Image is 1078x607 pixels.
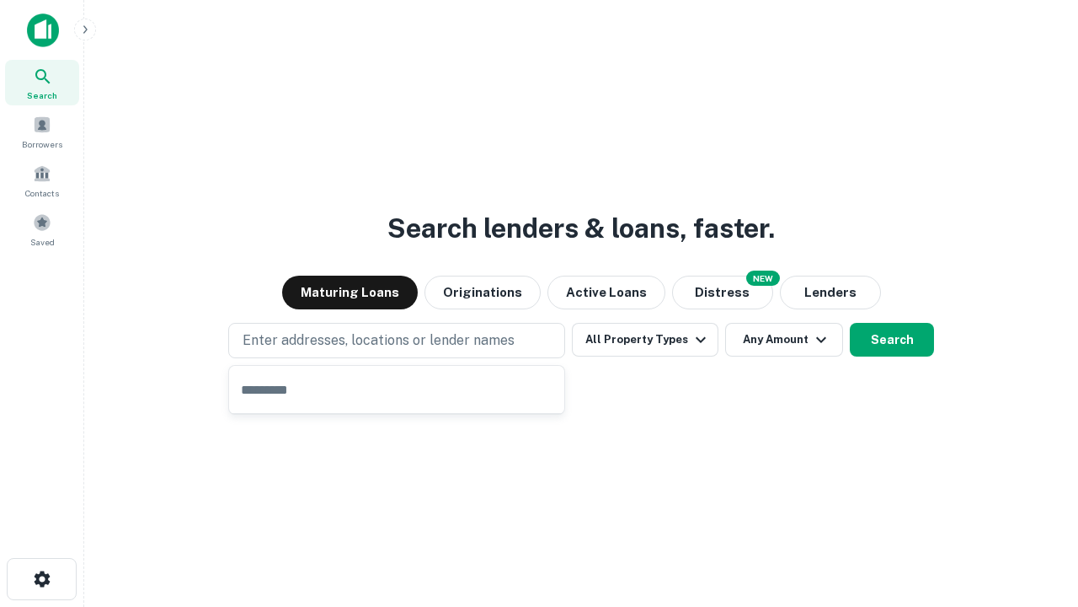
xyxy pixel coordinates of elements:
span: Search [27,89,57,102]
button: Originations [424,276,541,309]
a: Contacts [5,158,79,203]
h3: Search lenders & loans, faster. [387,208,775,249]
span: Borrowers [22,137,62,151]
p: Enter addresses, locations or lender names [243,330,515,351]
a: Saved [5,207,79,252]
button: Search distressed loans with lien and other non-mortgage details. [672,276,773,309]
iframe: Chat Widget [994,418,1078,499]
a: Borrowers [5,109,79,154]
img: capitalize-icon.png [27,13,59,47]
button: Lenders [780,276,881,309]
button: Enter addresses, locations or lender names [228,323,565,358]
button: Search [850,323,934,357]
div: NEW [746,271,780,286]
span: Saved [30,235,55,249]
button: Active Loans [547,276,665,309]
a: Search [5,60,79,105]
button: All Property Types [572,323,718,357]
span: Contacts [25,186,59,200]
button: Maturing Loans [282,276,418,309]
button: Any Amount [725,323,843,357]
